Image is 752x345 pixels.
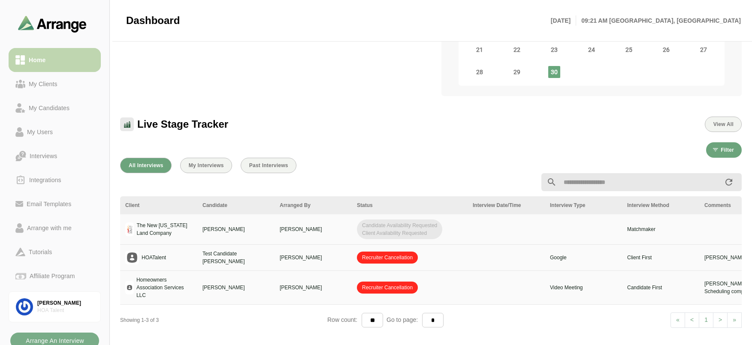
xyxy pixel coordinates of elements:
[9,96,101,120] a: My Candidates
[550,254,617,261] p: Google
[142,254,166,261] p: HOATalent
[120,158,172,173] button: All Interviews
[37,300,94,307] div: [PERSON_NAME]
[26,175,65,185] div: Integrations
[25,79,61,89] div: My Clients
[25,247,55,257] div: Tutorials
[136,276,192,299] p: Homeowners Association Services LLC
[511,44,523,56] span: Monday, September 22, 2025
[627,225,694,233] p: Matchmaker
[548,66,560,78] span: Tuesday, September 30, 2025
[724,177,734,187] i: appended action
[120,316,327,324] div: Showing 1-3 of 3
[25,55,49,65] div: Home
[9,192,101,216] a: Email Templates
[511,66,523,78] span: Monday, September 29, 2025
[136,222,192,237] p: The New [US_STATE] Land Company
[576,15,741,26] p: 09:21 AM [GEOGRAPHIC_DATA], [GEOGRAPHIC_DATA]
[627,254,694,261] p: Client First
[9,240,101,264] a: Tutorials
[9,48,101,72] a: Home
[9,216,101,240] a: Arrange with me
[241,158,296,173] button: Past Interviews
[357,252,418,264] span: Recruiter Cancellation
[9,264,101,288] a: Affiliate Program
[128,162,163,168] span: All Interviews
[357,282,418,294] span: Recruiter Cancellation
[280,201,347,209] div: Arranged By
[23,199,75,209] div: Email Templates
[720,147,734,153] span: Filter
[188,162,224,168] span: My Interviews
[202,284,269,291] p: [PERSON_NAME]
[280,225,347,233] p: [PERSON_NAME]
[327,316,362,323] span: Row count:
[357,219,442,239] span: Candidate Availability Requested Client Availability Requested
[357,201,462,209] div: Status
[706,142,742,158] button: Filter
[9,72,101,96] a: My Clients
[9,291,101,322] a: [PERSON_NAME]HOA Talent
[586,44,598,56] span: Wednesday, September 24, 2025
[713,121,734,127] span: View All
[25,103,73,113] div: My Candidates
[137,118,228,131] span: Live Stage Tracker
[18,15,87,32] img: arrangeai-name-small-logo.4d2b8aee.svg
[9,168,101,192] a: Integrations
[26,151,60,161] div: Interviews
[627,201,694,209] div: Interview Method
[474,44,486,56] span: Sunday, September 21, 2025
[26,271,78,281] div: Affiliate Program
[9,120,101,144] a: My Users
[548,44,560,56] span: Tuesday, September 23, 2025
[202,225,269,233] p: [PERSON_NAME]
[249,162,288,168] span: Past Interviews
[551,15,576,26] p: [DATE]
[24,127,56,137] div: My Users
[660,44,672,56] span: Friday, September 26, 2025
[280,254,347,261] p: [PERSON_NAME]
[125,281,134,294] img: placeholder logo
[24,223,75,233] div: Arrange with me
[180,158,232,173] button: My Interviews
[550,284,617,291] p: Video Meeting
[473,201,540,209] div: Interview Date/Time
[125,201,192,209] div: Client
[125,222,134,236] img: logo
[627,284,694,291] p: Candidate First
[280,284,347,291] p: [PERSON_NAME]
[202,201,269,209] div: Candidate
[705,117,742,132] button: View All
[383,316,422,323] span: Go to page:
[623,44,635,56] span: Thursday, September 25, 2025
[698,44,710,56] span: Saturday, September 27, 2025
[126,14,180,27] span: Dashboard
[125,251,139,264] img: placeholder logo
[9,144,101,168] a: Interviews
[37,307,94,314] div: HOA Talent
[550,201,617,209] div: Interview Type
[202,250,269,265] p: Test Candidate [PERSON_NAME]
[474,66,486,78] span: Sunday, September 28, 2025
